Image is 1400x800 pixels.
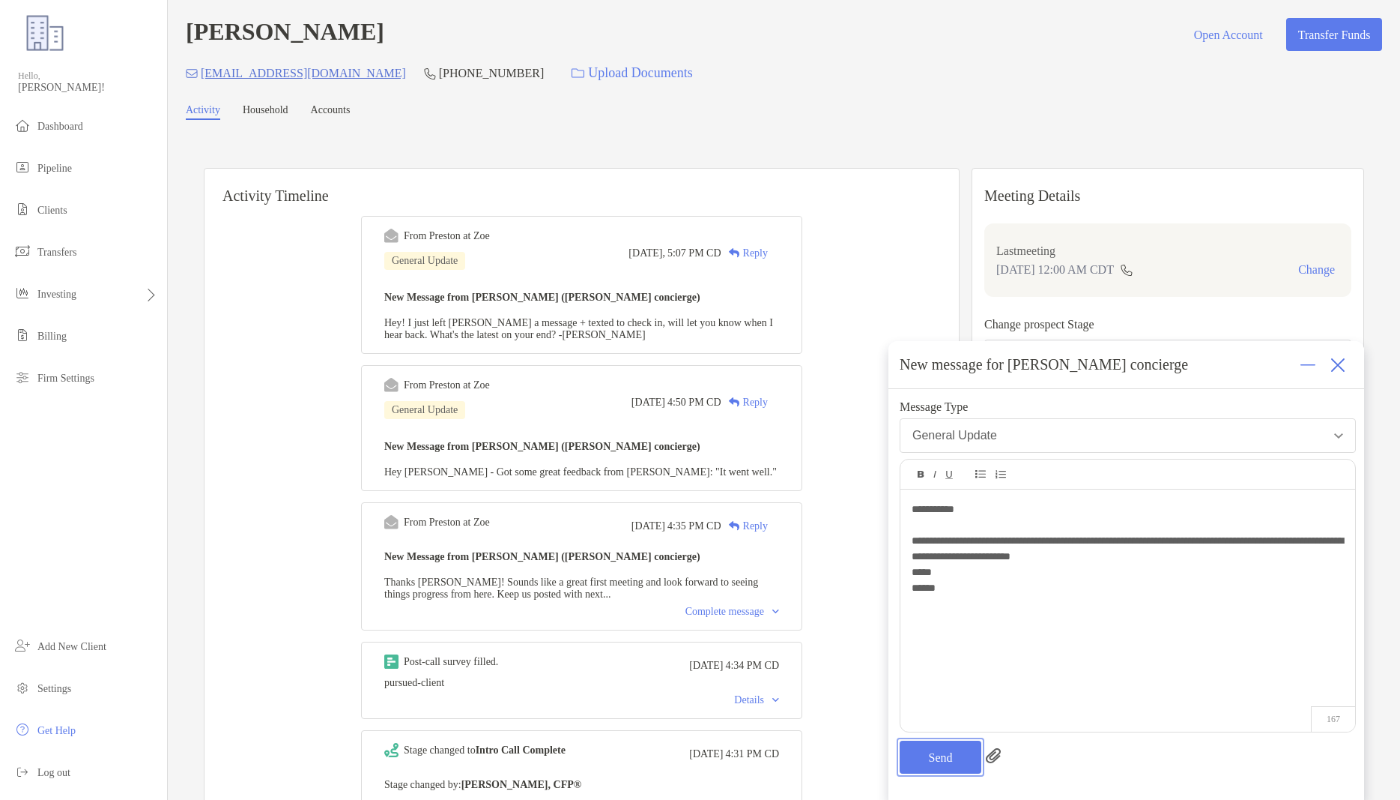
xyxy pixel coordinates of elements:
[562,57,702,89] a: Upload Documents
[384,677,444,688] span: pursued-client
[631,520,665,532] span: [DATE]
[37,331,67,342] span: Billing
[476,745,566,756] b: Intro Call Complete
[984,187,1351,205] p: Meeting Details
[18,82,158,94] span: [PERSON_NAME]!
[772,698,779,703] img: Chevron icon
[384,292,700,303] b: New Message from [PERSON_NAME] ([PERSON_NAME] concierge)
[13,326,31,344] img: billing icon
[1311,706,1355,732] p: 167
[13,679,31,697] img: settings icon
[912,429,997,442] div: General Update
[37,767,70,778] span: Log out
[384,655,399,669] img: Event icon
[1182,18,1274,51] button: Open Account
[900,400,1356,414] span: Message Type
[729,397,740,407] img: Reply icon
[945,471,953,479] img: Editor control icon
[311,104,351,120] a: Accounts
[243,104,288,120] a: Household
[689,748,723,760] span: [DATE]
[384,378,399,392] img: Event icon
[984,340,1351,374] button: Intro Call Complete
[37,163,72,174] span: Pipeline
[725,748,779,760] span: 4:31 PM CD
[404,230,490,242] div: From Preston at Zoe
[13,763,31,781] img: logout icon
[628,247,665,259] span: [DATE],
[13,284,31,302] img: investing icon
[37,121,83,132] span: Dashboard
[186,104,220,120] a: Activity
[667,247,721,259] span: 5:07 PM CD
[384,743,399,757] img: Event icon
[667,520,721,532] span: 4:35 PM CD
[918,471,924,478] img: Editor control icon
[186,69,198,78] img: Email Icon
[384,515,399,529] img: Event icon
[975,470,986,478] img: Editor control icon
[984,315,1351,334] p: Change prospect Stage
[13,368,31,386] img: firm-settings icon
[729,521,740,531] img: Reply icon
[439,64,544,82] p: [PHONE_NUMBER]
[689,660,723,672] span: [DATE]
[404,517,490,529] div: From Preston at Zoe
[204,169,959,205] h6: Activity Timeline
[721,518,768,534] div: Reply
[995,470,1006,479] img: Editor control icon
[384,229,399,243] img: Event icon
[37,205,67,216] span: Clients
[201,64,406,82] p: [EMAIL_ADDRESS][DOMAIN_NAME]
[1286,18,1382,51] button: Transfer Funds
[1294,262,1339,277] button: Change
[384,441,700,452] b: New Message from [PERSON_NAME] ([PERSON_NAME] concierge)
[384,466,777,478] span: Hey [PERSON_NAME] - Got some great feedback from [PERSON_NAME]: "It went well."
[13,200,31,218] img: clients icon
[384,775,779,794] p: Stage changed by:
[1300,358,1315,373] img: Expand or collapse
[37,725,76,736] span: Get Help
[186,18,384,51] h4: [PERSON_NAME]
[996,260,1114,279] p: [DATE] 12:00 AM CDT
[933,471,936,478] img: Editor control icon
[685,606,779,618] div: Complete message
[37,641,106,652] span: Add New Client
[13,721,31,739] img: get-help icon
[384,577,758,600] span: Thanks [PERSON_NAME]! Sounds like a great first meeting and look forward to seeing things progres...
[37,683,71,694] span: Settings
[996,241,1339,260] p: Last meeting
[572,68,584,79] img: button icon
[37,289,76,300] span: Investing
[1330,358,1345,373] img: Close
[667,397,721,409] span: 4:50 PM CD
[461,779,582,790] b: [PERSON_NAME], CFP®
[13,242,31,260] img: transfers icon
[18,6,72,60] img: Zoe Logo
[1334,433,1343,439] img: Open dropdown arrow
[13,116,31,134] img: dashboard icon
[729,248,740,258] img: Reply icon
[900,418,1356,453] button: General Update
[13,637,31,655] img: add_new_client icon
[725,660,779,672] span: 4:34 PM CD
[721,245,768,261] div: Reply
[900,356,1188,373] div: New message for [PERSON_NAME] concierge
[1120,264,1133,276] img: communication type
[900,741,981,774] button: Send
[986,748,1001,763] img: paperclip attachments
[37,247,76,258] span: Transfers
[384,252,465,270] div: General Update
[721,394,768,410] div: Reply
[404,745,566,757] div: Stage changed to
[384,401,465,419] div: General Update
[631,397,665,409] span: [DATE]
[734,694,779,706] div: Details
[13,158,31,176] img: pipeline icon
[37,373,94,384] span: Firm Settings
[404,656,498,668] div: Post-call survey filled.
[404,379,490,391] div: From Preston at Zoe
[772,610,779,614] img: Chevron icon
[384,317,773,340] span: Hey! I just left [PERSON_NAME] a message + texted to check in, will let you know when I hear back...
[424,67,436,79] img: Phone Icon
